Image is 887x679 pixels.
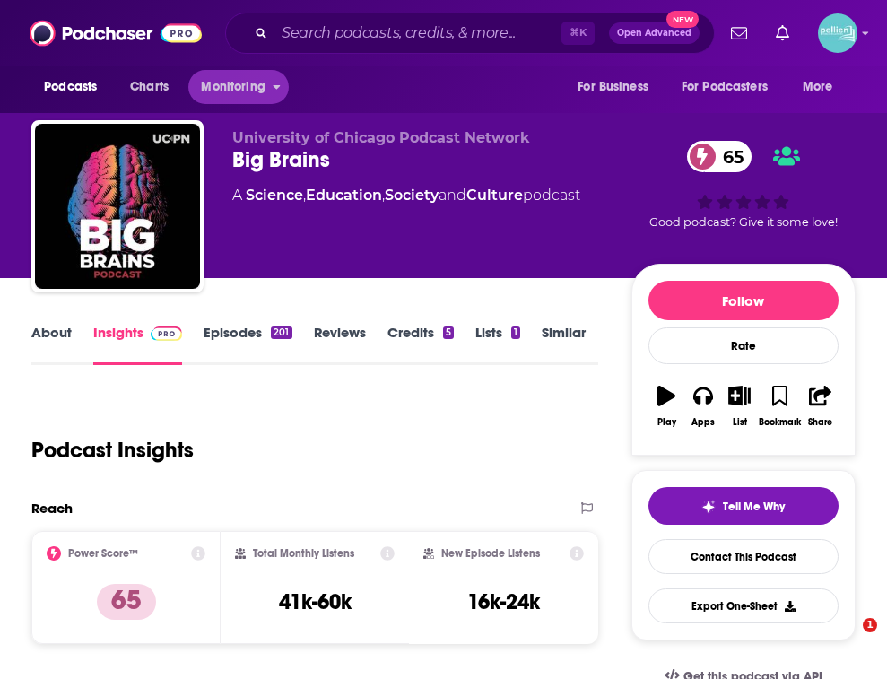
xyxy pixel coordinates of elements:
div: Share [808,417,832,428]
img: User Profile [818,13,857,53]
span: For Business [578,74,648,100]
a: Episodes201 [204,324,291,365]
button: open menu [790,70,856,104]
span: Charts [130,74,169,100]
span: New [666,11,699,28]
img: Podchaser - Follow, Share and Rate Podcasts [30,16,202,50]
a: Charts [118,70,179,104]
img: tell me why sparkle [701,500,716,514]
span: Open Advanced [617,29,691,38]
div: Rate [648,327,839,364]
span: Logged in as JessicaPellien [818,13,857,53]
h2: Power Score™ [68,547,138,560]
button: Play [648,374,685,439]
button: open menu [670,70,794,104]
a: Society [385,187,439,204]
span: Podcasts [44,74,97,100]
button: Follow [648,281,839,320]
div: Play [657,417,676,428]
button: Bookmark [758,374,802,439]
div: 5 [443,326,454,339]
button: open menu [188,70,288,104]
a: Contact This Podcast [648,539,839,574]
a: Show notifications dropdown [724,18,754,48]
h3: 16k-24k [467,588,540,615]
button: open menu [31,70,120,104]
img: Podchaser Pro [151,326,182,341]
input: Search podcasts, credits, & more... [274,19,561,48]
h3: 41k-60k [279,588,352,615]
a: Lists1 [475,324,520,365]
button: Share [802,374,839,439]
span: , [382,187,385,204]
a: 65 [687,141,752,172]
a: Culture [466,187,523,204]
span: Good podcast? Give it some love! [649,215,838,229]
a: InsightsPodchaser Pro [93,324,182,365]
span: For Podcasters [682,74,768,100]
span: University of Chicago Podcast Network [232,129,530,146]
span: 65 [705,141,752,172]
a: Reviews [314,324,366,365]
div: Bookmark [759,417,801,428]
div: List [733,417,747,428]
span: , [303,187,306,204]
p: 65 [97,584,156,620]
a: Credits5 [387,324,454,365]
span: Tell Me Why [723,500,785,514]
span: Monitoring [201,74,265,100]
h2: Reach [31,500,73,517]
a: Education [306,187,382,204]
img: Big Brains [35,124,200,289]
h2: New Episode Listens [441,547,540,560]
span: and [439,187,466,204]
div: A podcast [232,185,580,206]
span: ⌘ K [561,22,595,45]
div: 65Good podcast? Give it some love! [631,129,856,240]
a: About [31,324,72,365]
button: Open AdvancedNew [609,22,700,44]
h2: Total Monthly Listens [253,547,354,560]
iframe: Intercom live chat [826,618,869,661]
button: open menu [565,70,671,104]
h1: Podcast Insights [31,437,194,464]
a: Show notifications dropdown [769,18,796,48]
div: Search podcasts, credits, & more... [225,13,715,54]
span: More [803,74,833,100]
div: Apps [691,417,715,428]
button: List [721,374,758,439]
div: 201 [271,326,291,339]
button: Show profile menu [818,13,857,53]
button: tell me why sparkleTell Me Why [648,487,839,525]
button: Export One-Sheet [648,588,839,623]
a: Science [246,187,303,204]
button: Apps [685,374,722,439]
span: 1 [863,618,877,632]
a: Similar [542,324,586,365]
div: 1 [511,326,520,339]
